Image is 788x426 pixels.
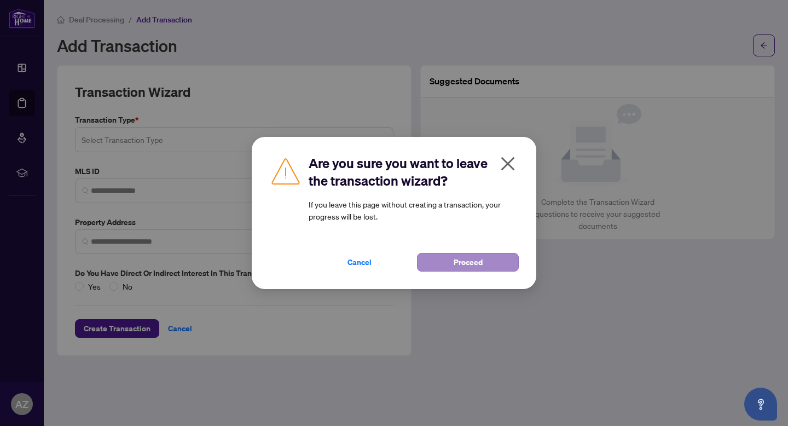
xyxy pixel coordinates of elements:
button: Proceed [417,253,519,272]
h2: Are you sure you want to leave the transaction wizard? [309,154,519,189]
article: If you leave this page without creating a transaction, your progress will be lost. [309,198,519,222]
span: Cancel [347,254,372,271]
span: Proceed [454,254,483,271]
button: Open asap [744,388,777,421]
button: Cancel [309,253,410,272]
span: close [499,155,517,172]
